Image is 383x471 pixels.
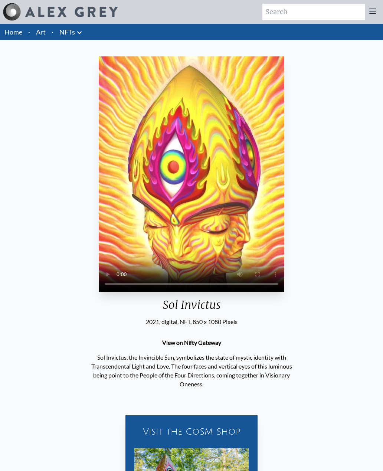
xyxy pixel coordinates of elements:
[4,28,22,36] a: Home
[59,27,75,37] a: NFTs
[36,27,46,37] a: Art
[86,350,297,392] p: Sol Invictus, the Invincible Sun, symbolizes the state of mystic identity with Transcendental Lig...
[99,317,284,326] div: 2021, digital, NFT, 850 x 1080 Pixels
[162,339,221,346] a: View on Nifty Gateway
[25,24,33,40] li: ·
[262,4,365,20] input: Search
[130,420,253,444] a: Visit the CoSM Shop
[49,24,56,40] li: ·
[99,298,284,317] div: Sol Invictus
[99,56,284,292] video: Your browser does not support the video tag.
